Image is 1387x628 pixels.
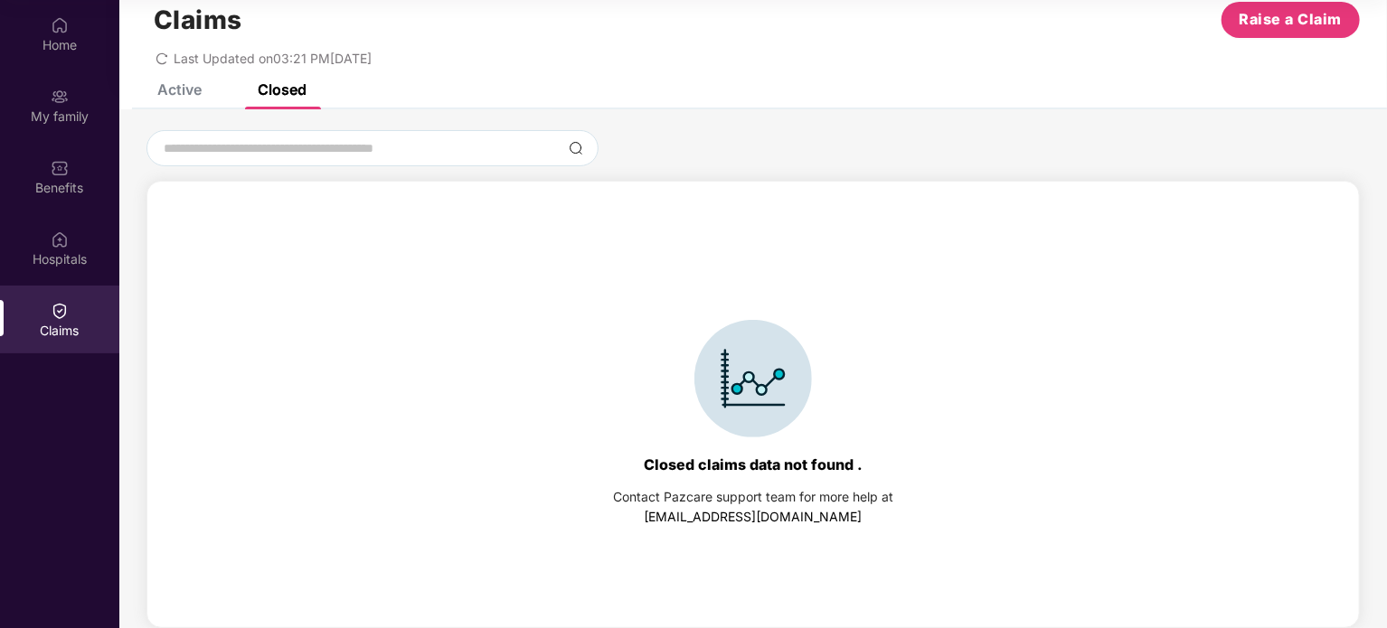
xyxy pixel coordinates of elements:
img: svg+xml;base64,PHN2ZyB3aWR0aD0iMjAiIGhlaWdodD0iMjAiIHZpZXdCb3g9IjAgMCAyMCAyMCIgZmlsbD0ibm9uZSIgeG... [51,88,69,106]
img: svg+xml;base64,PHN2ZyBpZD0iU2VhcmNoLTMyeDMyIiB4bWxucz0iaHR0cDovL3d3dy53My5vcmcvMjAwMC9zdmciIHdpZH... [569,141,583,155]
span: Raise a Claim [1240,8,1343,31]
span: redo [156,51,168,66]
img: svg+xml;base64,PHN2ZyBpZD0iQ2xhaW0iIHhtbG5zPSJodHRwOi8vd3d3LnczLm9yZy8yMDAwL3N2ZyIgd2lkdGg9IjIwIi... [51,302,69,320]
span: Last Updated on 03:21 PM[DATE] [174,51,372,66]
div: Contact Pazcare support team for more help at [613,487,893,507]
img: svg+xml;base64,PHN2ZyBpZD0iSWNvbl9DbGFpbSIgZGF0YS1uYW1lPSJJY29uIENsYWltIiB4bWxucz0iaHR0cDovL3d3dy... [694,320,812,437]
div: Closed [258,80,307,98]
div: Active [157,80,202,98]
img: svg+xml;base64,PHN2ZyBpZD0iSG9zcGl0YWxzIiB4bWxucz0iaHR0cDovL3d3dy53My5vcmcvMjAwMC9zdmciIHdpZHRoPS... [51,230,69,248]
button: Raise a Claim [1222,2,1360,38]
div: Closed claims data not found . [644,455,863,473]
img: svg+xml;base64,PHN2ZyBpZD0iSG9tZSIgeG1sbnM9Imh0dHA6Ly93d3cudzMub3JnLzIwMDAvc3ZnIiB3aWR0aD0iMjAiIG... [51,16,69,34]
h1: Claims [154,5,242,35]
a: [EMAIL_ADDRESS][DOMAIN_NAME] [645,509,863,524]
img: svg+xml;base64,PHN2ZyBpZD0iQmVuZWZpdHMiIHhtbG5zPSJodHRwOi8vd3d3LnczLm9yZy8yMDAwL3N2ZyIgd2lkdGg9Ij... [51,159,69,177]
